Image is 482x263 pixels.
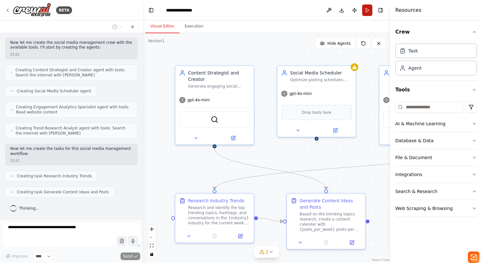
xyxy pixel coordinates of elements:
span: Improve [12,254,27,259]
div: Task [408,48,418,54]
a: React Flow attribution [372,258,389,262]
span: Drop tools here [302,109,332,116]
div: Agent [408,65,421,71]
button: Open in side panel [341,239,363,246]
button: Hide right sidebar [376,6,385,15]
div: Social Media SchedulerOptimize posting schedules across {social_platforms} based on audience beha... [277,65,356,137]
button: Improve [3,252,30,260]
div: Based on the trending topics research, create a content calendar with {posts_per_week} posts per ... [300,212,361,232]
div: Generate Content Ideas and Posts [300,197,361,210]
g: Edge from 56984b2d-c642-47e9-b84b-bb6e4f4f5eaa to 66904943-8b21-46bc-9c6e-1eda38059132 [258,215,283,225]
div: Generate Content Ideas and PostsBased on the trending topics research, create a content calendar ... [286,193,366,250]
span: Send [123,254,133,259]
div: Research and identify the top trending topics, hashtags, and conversations in the {industry} indu... [188,205,250,226]
button: Search & Research [395,183,477,200]
div: Integrations [395,171,422,178]
g: Edge from bc62b763-ae01-4c98-b8f7-8bc7960de560 to 66904943-8b21-46bc-9c6e-1eda38059132 [211,148,329,190]
button: Open in side panel [215,134,251,142]
div: Optimize posting schedules across {social_platforms} based on audience behavior patterns, manage ... [290,77,352,82]
div: Tools [395,99,477,222]
button: Open in side panel [317,127,353,134]
button: Tools [395,81,477,99]
div: Research Industry TrendsResearch and identify the top trending topics, hashtags, and conversation... [175,193,254,243]
button: Send [120,252,140,260]
button: Database & Data [395,132,477,149]
div: Crew [395,41,477,81]
button: fit view [148,242,156,250]
button: zoom out [148,233,156,242]
span: gpt-4o-mini [187,97,210,103]
button: File & Document [395,149,477,166]
p: Now let me create the tasks for this social media management workflow: [10,146,133,156]
button: Crew [395,23,477,41]
button: Open in side panel [229,232,251,240]
button: Integrations [395,166,477,183]
span: Creating Social Media Scheduler agent [17,89,91,94]
span: 2 [266,249,269,255]
div: Content Strategist and Creator [188,70,250,82]
button: No output available [313,239,340,246]
div: Social Media Scheduler [290,70,352,76]
div: AI & Machine Learning [395,120,445,127]
div: Search & Research [395,188,437,195]
div: Database & Data [395,137,434,144]
div: Generate engaging social media content ideas based on trending topics in {industry}, create compe... [188,84,250,89]
button: Visual Editor [145,20,179,33]
div: 23:22 [10,52,19,57]
img: Logo [13,3,51,17]
div: Web Scraping & Browsing [395,205,453,212]
button: Click to speak your automation idea [128,236,138,246]
button: Hide left sidebar [147,6,156,15]
button: Start a new chat [128,23,138,31]
button: Hide Agents [316,38,354,49]
button: 2 [254,246,279,258]
div: 23:22 [10,158,19,163]
div: React Flow controls [148,225,156,258]
button: Upload files [117,236,127,246]
span: Thinking... [19,206,39,211]
div: Research Industry Trends [188,197,244,204]
span: Creating Engagement Analytics Specialist agent with tools: Read website content [16,104,132,115]
div: Content Strategist and CreatorGenerate engaging social media content ideas based on trending topi... [175,65,254,145]
div: BETA [56,6,72,14]
button: zoom in [148,225,156,233]
button: Web Scraping & Browsing [395,200,477,217]
p: Now let me create the social media management crew with the available tools. I'll start by creati... [10,40,133,50]
button: toggle interactivity [148,250,156,258]
span: Creating Trend Research Analyst agent with tools: Search the internet with [PERSON_NAME] [16,126,132,136]
span: gpt-4o-mini [289,91,312,96]
h4: Resources [395,6,421,14]
span: Hide Agents [327,41,351,46]
div: File & Document [395,154,432,161]
button: Switch to previous chat [110,23,125,31]
button: AI & Machine Learning [395,115,477,132]
button: Execution [179,20,208,33]
span: Creating task Research Industry Trends [17,174,92,179]
span: Creating task Generate Content Ideas and Posts [17,190,109,195]
div: Version 1 [148,38,164,43]
img: SerperDevTool [211,116,218,123]
button: No output available [201,232,228,240]
span: Creating Content Strategist and Creator agent with tools: Search the internet with [PERSON_NAME] [15,67,132,78]
nav: breadcrumb [166,7,199,13]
